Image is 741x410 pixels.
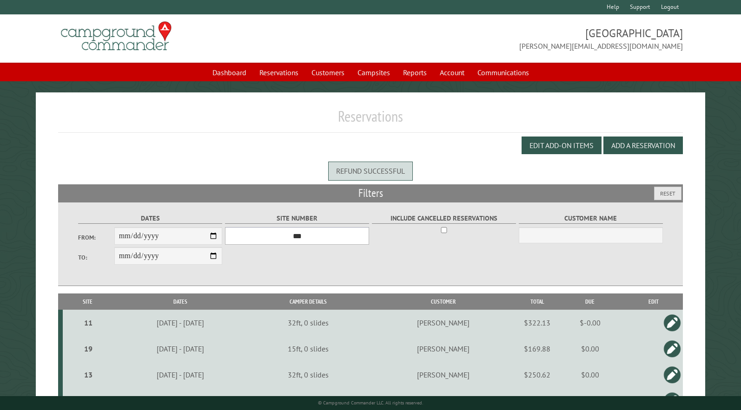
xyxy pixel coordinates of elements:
[624,293,683,310] th: Edit
[58,18,174,54] img: Campground Commander
[370,26,683,52] span: [GEOGRAPHIC_DATA] [PERSON_NAME][EMAIL_ADDRESS][DOMAIN_NAME]
[249,310,368,336] td: 32ft, 0 slides
[63,293,112,310] th: Site
[519,336,556,362] td: $169.88
[306,64,350,81] a: Customers
[58,184,683,202] h2: Filters
[519,213,663,224] label: Customer Name
[556,310,625,336] td: $-0.00
[352,64,396,81] a: Campsites
[434,64,470,81] a: Account
[254,64,304,81] a: Reservations
[556,362,625,388] td: $0.00
[78,213,222,224] label: Dates
[519,310,556,336] td: $322.13
[519,362,556,388] td: $250.62
[78,233,114,242] label: From:
[249,336,368,362] td: 15ft, 0 slides
[328,162,413,180] div: Refund successful
[654,187,681,200] button: Reset
[113,370,247,379] div: [DATE] - [DATE]
[368,310,519,336] td: [PERSON_NAME]
[368,362,519,388] td: [PERSON_NAME]
[78,253,114,262] label: To:
[522,137,602,154] button: Edit Add-on Items
[556,293,625,310] th: Due
[66,318,111,327] div: 11
[113,344,247,353] div: [DATE] - [DATE]
[113,318,247,327] div: [DATE] - [DATE]
[472,64,535,81] a: Communications
[318,400,423,406] small: © Campground Commander LLC. All rights reserved.
[603,137,683,154] button: Add a Reservation
[556,336,625,362] td: $0.00
[58,107,683,133] h1: Reservations
[249,293,368,310] th: Camper Details
[66,344,111,353] div: 19
[372,213,516,224] label: Include Cancelled Reservations
[66,370,111,379] div: 13
[368,336,519,362] td: [PERSON_NAME]
[397,64,432,81] a: Reports
[519,293,556,310] th: Total
[112,293,249,310] th: Dates
[249,362,368,388] td: 32ft, 0 slides
[207,64,252,81] a: Dashboard
[225,213,369,224] label: Site Number
[368,293,519,310] th: Customer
